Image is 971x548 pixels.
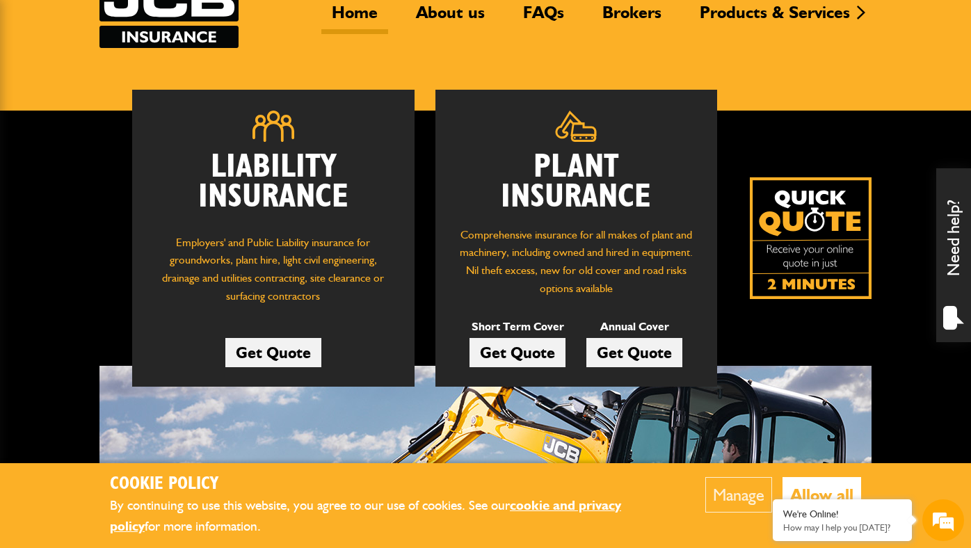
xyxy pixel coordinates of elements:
a: Get your insurance quote isn just 2-minutes [750,177,872,299]
div: Need help? [936,168,971,342]
p: How may I help you today? [783,522,901,533]
a: Brokers [592,2,672,34]
p: Comprehensive insurance for all makes of plant and machinery, including owned and hired in equipm... [456,226,697,297]
a: Get Quote [225,338,321,367]
h2: Cookie Policy [110,474,663,495]
a: Products & Services [689,2,860,34]
p: Annual Cover [586,318,682,336]
a: Home [321,2,388,34]
p: Short Term Cover [470,318,565,336]
h2: Liability Insurance [153,152,394,220]
p: By continuing to use this website, you agree to our use of cookies. See our for more information. [110,495,663,538]
a: Get Quote [586,338,682,367]
a: FAQs [513,2,575,34]
img: Quick Quote [750,177,872,299]
div: We're Online! [783,508,901,520]
button: Manage [705,477,772,513]
p: Employers' and Public Liability insurance for groundworks, plant hire, light civil engineering, d... [153,234,394,312]
a: Get Quote [470,338,565,367]
a: About us [406,2,495,34]
h2: Plant Insurance [456,152,697,212]
button: Allow all [783,477,861,513]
